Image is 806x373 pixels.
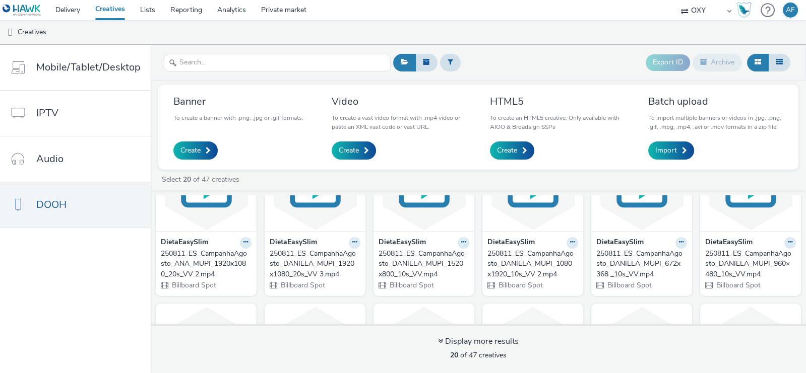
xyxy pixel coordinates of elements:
[36,106,58,120] span: IPTV
[693,54,742,71] button: Archive
[161,175,243,184] a: Select of 47 creatives
[786,3,795,18] div: AF
[596,249,683,279] div: 250811_ES_CampanhaAgosto_DANIELA_MUPI_672x368 _10s_VV.mp4
[379,249,469,279] a: 250811_ES_CampanhaAgosto_DANIELA_MUPI_1520x800_10s_VV.mp4
[487,249,574,279] div: 250811_ES_CampanhaAgosto_DANIELA_MUPI_1080x1920_10s_VV 2.mp4
[490,95,625,108] h3: HTML5
[487,249,578,279] a: 250811_ES_CampanhaAgosto_DANIELA_MUPI_1080x1920_10s_VV 2.mp4
[450,350,507,360] span: of 47 creatives
[36,152,64,166] span: Audio
[736,2,752,18] img: Hawk Academy
[747,54,769,71] button: Grid
[270,237,317,249] strong: DietaEasySlim
[332,141,376,160] a: Create
[705,249,796,279] a: 250811_ES_CampanhaAgosto_DANIELA_MUPI_960×480_10s_VV.mp4
[36,197,67,212] span: DOOH
[171,280,216,290] span: Billboard Spot
[180,145,201,156] span: Create
[487,237,535,249] strong: DietaEasySlim
[705,249,792,279] div: 250811_ES_CampanhaAgosto_DANIELA_MUPI_960×480_10s_VV.mp4
[648,141,694,160] a: Import
[498,280,543,290] span: Billboard Spot
[648,95,783,108] h3: Batch upload
[280,280,325,290] span: Billboard Spot
[450,350,458,360] strong: 20
[648,113,783,131] p: To import multiple banners or videos in .jpg, .png, .gif, .mpg, .mp4, .avi or .mov formats in a z...
[596,237,644,249] strong: DietaEasySlim
[705,237,753,249] strong: DietaEasySlim
[36,60,141,74] span: Mobile/Tablet/Desktop
[270,249,356,279] div: 250811_ES_CampanhaAgosto_DANIELA_MUPI_1920x1080_20s_VV 3.mp4
[736,2,756,18] a: Hawk Academy
[161,249,252,279] a: 250811_ES_CampanhaAgosto_ANA_MUPI_1920x1080_20s_VV 2.mp4
[606,280,652,290] span: Billboard Spot
[173,113,303,122] p: To create a banner with .png, .jpg or .gif formats.
[438,336,519,347] div: Display more results
[173,95,303,108] h3: Banner
[339,145,359,156] span: Create
[646,54,690,70] button: Export ID
[164,54,391,71] input: Search...
[490,141,534,160] a: Create
[497,145,517,156] span: Create
[161,249,247,279] div: 250811_ES_CampanhaAgosto_ANA_MUPI_1920x1080_20s_VV 2.mp4
[490,113,625,131] p: To create an HTML5 creative. Only available with AIOO & Broadsign SSPs
[3,4,41,17] img: undefined Logo
[715,280,761,290] span: Billboard Spot
[161,237,208,249] strong: DietaEasySlim
[5,28,15,38] img: dooh
[173,141,218,160] a: Create
[768,54,790,71] button: Table
[389,280,434,290] span: Billboard Spot
[655,145,677,156] span: Import
[332,95,467,108] h3: Video
[332,113,467,131] p: To create a vast video format with .mp4 video or paste an XML vast code or vast URL.
[183,175,191,184] strong: 20
[379,249,465,279] div: 250811_ES_CampanhaAgosto_DANIELA_MUPI_1520x800_10s_VV.mp4
[270,249,360,279] a: 250811_ES_CampanhaAgosto_DANIELA_MUPI_1920x1080_20s_VV 3.mp4
[596,249,687,279] a: 250811_ES_CampanhaAgosto_DANIELA_MUPI_672x368 _10s_VV.mp4
[379,237,426,249] strong: DietaEasySlim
